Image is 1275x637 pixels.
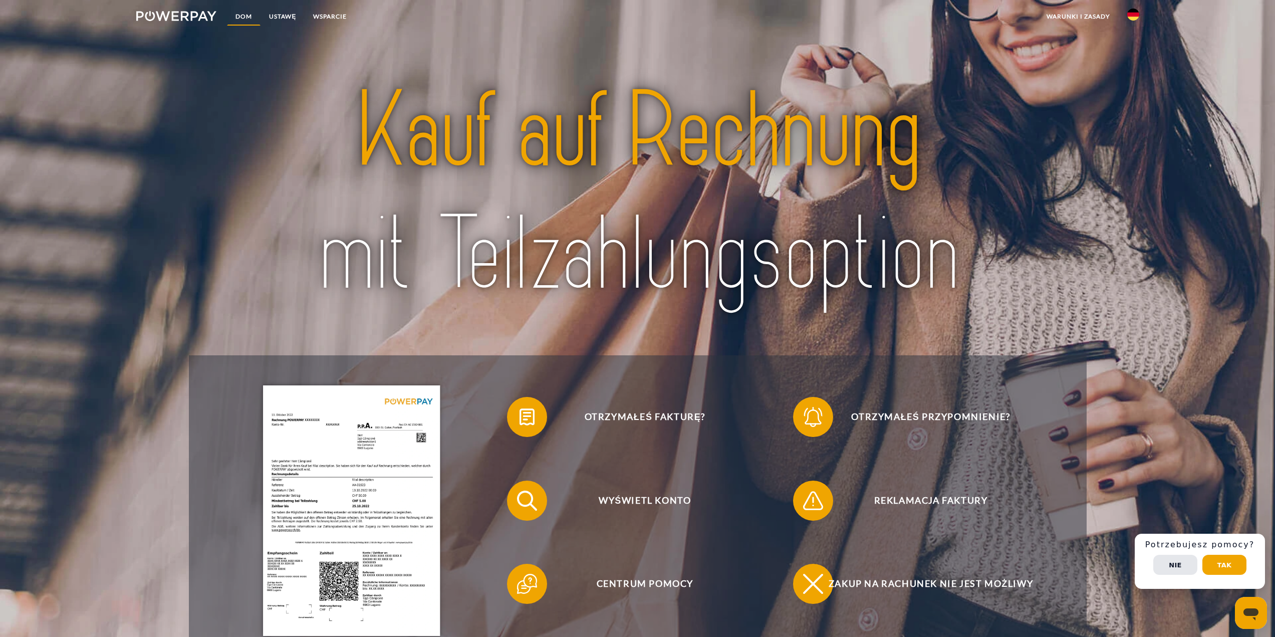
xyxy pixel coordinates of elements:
[1038,8,1119,26] a: warunki i zasady
[269,13,296,20] font: USTAWĘ
[235,13,252,20] font: Dom
[261,8,305,26] a: USTAWĘ
[597,578,693,589] font: Centrum pomocy
[1127,9,1139,21] img: z
[1235,597,1267,629] iframe: Przycisk otwierający okno wiadomości
[1047,13,1110,20] font: warunki i zasady
[793,397,1054,437] button: Otrzymałeś przypomnienie?
[801,404,826,430] img: qb_bell.svg
[793,564,1054,604] button: Zakup na rachunek nie jest możliwy
[507,564,768,604] button: Centrum pomocy
[1153,555,1197,575] button: NIE
[599,495,691,506] font: Wyświetl konto
[801,571,826,596] img: qb_close.svg
[515,571,540,596] img: qb_help.svg
[1202,555,1246,575] button: Tak
[851,411,1010,422] font: Otrzymałeś przypomnienie?
[515,488,540,513] img: qb_search.svg
[874,495,988,506] font: Reklamacja faktury
[1217,561,1232,569] font: Tak
[136,11,217,21] img: logo-powerpay-white.svg
[793,481,1054,521] button: Reklamacja faktury
[801,488,826,513] img: qb_warning.svg
[313,13,347,20] font: WSPARCIE
[1169,561,1181,569] font: NIE
[227,8,261,26] a: Dom
[507,481,768,521] button: Wyświetl konto
[305,8,355,26] a: WSPARCIE
[1145,540,1254,549] font: Potrzebujesz pomocy?
[585,411,705,422] font: Otrzymałeś fakturę?
[507,397,768,437] button: Otrzymałeś fakturę?
[829,578,1033,589] font: Zakup na rachunek nie jest możliwy
[263,385,440,636] img: single_invoice_powerpay_de.jpg
[1135,534,1265,589] div: Szybka pomoc
[241,64,1035,322] img: title-powerpay_de.svg
[515,404,540,430] img: qb_bill.svg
